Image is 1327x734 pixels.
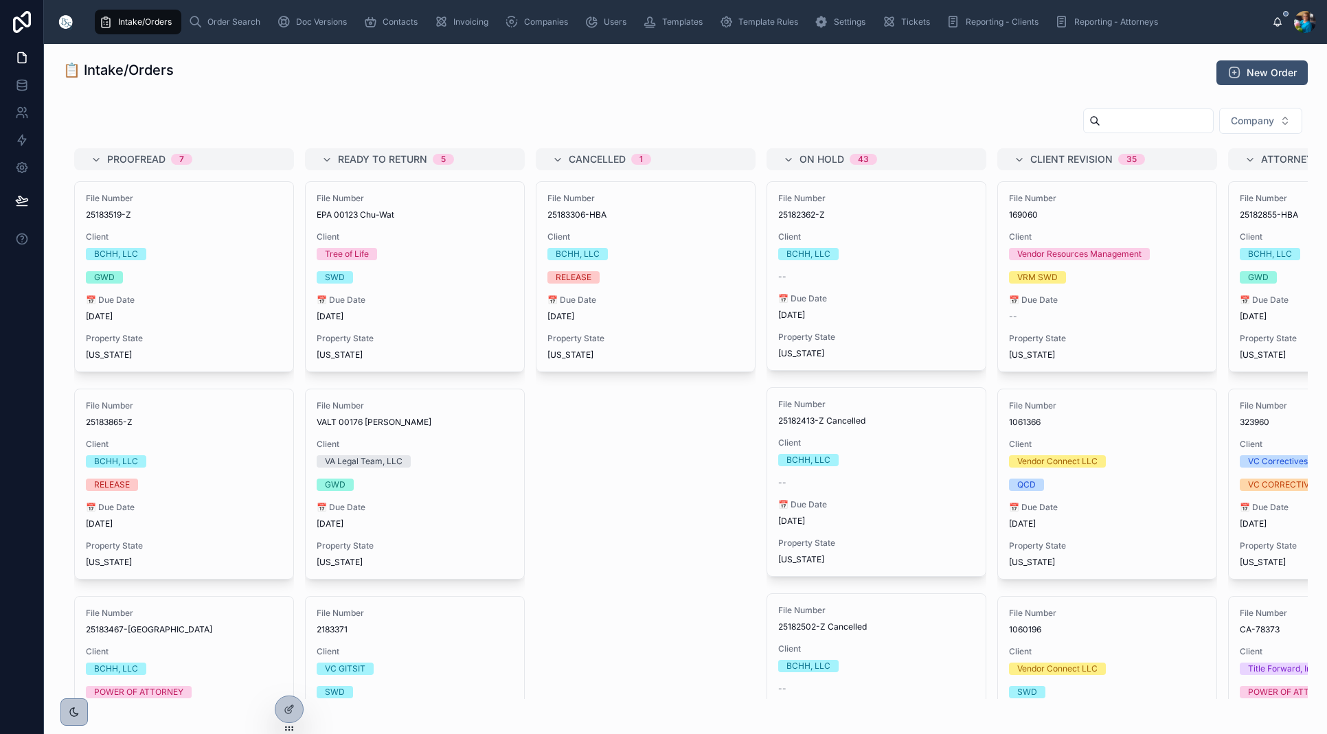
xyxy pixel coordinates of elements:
span: 📅 Due Date [86,502,282,513]
span: Order Search [207,16,260,27]
span: Property State [547,333,744,344]
span: 25183306-HBA [547,209,744,220]
div: RELEASE [94,479,130,491]
div: BCHH, LLC [94,663,138,675]
span: [US_STATE] [86,349,132,360]
div: 35 [1126,154,1137,165]
a: Invoicing [430,10,498,34]
span: Cancelled [569,152,626,166]
span: 25182502-Z Cancelled [778,621,975,632]
span: [US_STATE] [1009,349,1055,360]
div: BCHH, LLC [94,455,138,468]
span: -- [1009,311,1017,322]
div: BCHH, LLC [1248,248,1292,260]
span: 25182413-Z Cancelled [778,415,975,426]
span: Property State [86,540,282,551]
span: [US_STATE] [547,349,593,360]
span: [DATE] [778,310,975,321]
div: VC GITSIT [325,663,365,675]
span: File Number [778,193,975,204]
span: 📅 Due Date [317,502,513,513]
span: Proofread [107,152,166,166]
span: [US_STATE] [1009,557,1055,568]
span: 25182362-Z [778,209,975,220]
span: File Number [86,608,282,619]
div: 7 [179,154,184,165]
span: Client Revision [1030,152,1113,166]
span: [US_STATE] [86,557,132,568]
span: 📅 Due Date [1009,295,1205,306]
h1: 📋 Intake/Orders [63,60,174,80]
img: App logo [55,11,77,33]
span: [US_STATE] [317,557,363,568]
div: VRM SWD [1017,271,1058,284]
div: GWD [1248,271,1269,284]
span: Templates [662,16,703,27]
span: Reporting - Attorneys [1074,16,1158,27]
div: VA Legal Team, LLC [325,455,402,468]
span: Property State [317,333,513,344]
span: 📅 Due Date [317,295,513,306]
span: File Number [317,193,513,204]
span: 1061366 [1009,417,1205,428]
div: QCD [1017,479,1036,491]
span: Client [778,643,975,654]
div: SWD [325,271,345,284]
span: Client [778,231,975,242]
span: 1060196 [1009,624,1205,635]
span: -- [778,683,786,694]
span: Client [317,231,513,242]
a: Doc Versions [273,10,356,34]
span: File Number [778,399,975,410]
span: File Number [317,400,513,411]
div: POWER OF ATTORNEY [94,686,183,698]
span: Ready to Return [338,152,427,166]
span: Reporting - Clients [966,16,1039,27]
span: Company [1231,114,1274,128]
div: BCHH, LLC [786,454,830,466]
span: Contacts [383,16,418,27]
span: [US_STATE] [778,348,824,359]
span: Template Rules [738,16,798,27]
span: 📅 Due Date [1009,502,1205,513]
span: -- [778,271,786,282]
span: Tickets [901,16,930,27]
span: File Number [1009,193,1205,204]
span: [DATE] [1009,518,1205,529]
div: BCHH, LLC [786,248,830,260]
div: Vendor Resources Management [1017,248,1142,260]
span: 📅 Due Date [86,295,282,306]
span: Client [547,231,744,242]
span: File Number [317,608,513,619]
span: 25183865-Z [86,417,282,428]
div: BCHH, LLC [786,660,830,672]
span: New Order [1247,66,1297,80]
div: SWD [325,686,345,698]
span: 📅 Due Date [778,293,975,304]
span: [US_STATE] [317,349,363,360]
span: 169060 [1009,209,1205,220]
div: GWD [94,271,115,284]
a: Template Rules [715,10,808,34]
span: [DATE] [86,518,282,529]
span: File Number [1009,608,1205,619]
span: Client [86,439,282,450]
div: RELEASE [556,271,591,284]
span: Client [1009,439,1205,450]
a: Order Search [184,10,270,34]
div: BCHH, LLC [94,248,138,260]
span: [DATE] [86,311,282,322]
span: 📅 Due Date [547,295,744,306]
span: Property State [1009,540,1205,551]
span: File Number [547,193,744,204]
span: [US_STATE] [1240,349,1286,360]
span: 2183371 [317,624,513,635]
span: Client [1009,231,1205,242]
span: [DATE] [778,516,975,527]
span: 📅 Due Date [778,499,975,510]
span: [US_STATE] [778,554,824,565]
a: Templates [639,10,712,34]
span: EPA 00123 Chu-Wat [317,209,513,220]
button: New Order [1216,60,1308,85]
div: 5 [441,154,446,165]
